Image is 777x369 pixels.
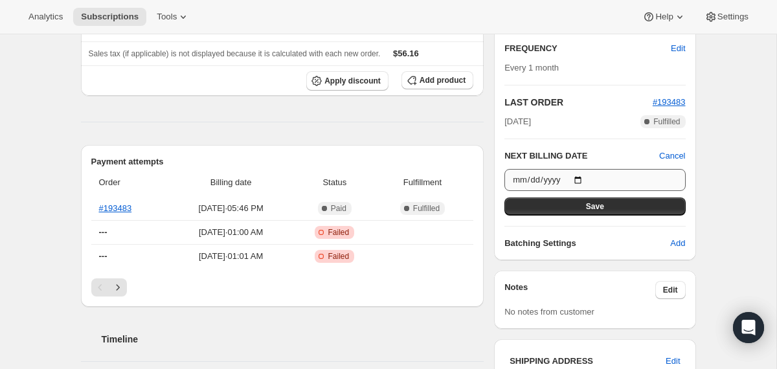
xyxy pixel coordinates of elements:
button: Settings [697,8,756,26]
span: Every 1 month [504,63,559,73]
span: $56.16 [393,49,419,58]
span: Settings [717,12,749,22]
span: [DATE] · 05:46 PM [172,202,289,215]
span: Billing date [172,176,289,189]
span: Paid [331,203,346,214]
span: Edit [666,355,680,368]
button: Save [504,197,685,216]
h2: Timeline [102,333,484,346]
button: Add [662,233,693,254]
span: Failed [328,227,349,238]
button: Edit [663,38,693,59]
th: Order [91,168,168,197]
h6: Batching Settings [504,237,670,250]
span: --- [99,227,107,237]
span: Add [670,237,685,250]
button: Analytics [21,8,71,26]
a: #193483 [99,203,132,213]
button: Apply discount [306,71,388,91]
button: Cancel [659,150,685,162]
div: Open Intercom Messenger [733,312,764,343]
h2: LAST ORDER [504,96,653,109]
span: Save [586,201,604,212]
a: #193483 [653,97,686,107]
span: Fulfilled [413,203,440,214]
h2: FREQUENCY [504,42,671,55]
button: Tools [149,8,197,26]
button: Next [109,278,127,296]
span: Edit [663,285,678,295]
span: Analytics [28,12,63,22]
button: #193483 [653,96,686,109]
nav: Pagination [91,278,474,296]
span: Status [298,176,372,189]
span: Edit [671,42,685,55]
span: No notes from customer [504,307,594,317]
span: [DATE] · 01:01 AM [172,250,289,263]
button: Help [635,8,693,26]
h3: SHIPPING ADDRESS [510,355,666,368]
span: [DATE] [504,115,531,128]
span: --- [99,251,107,261]
span: Fulfillment [379,176,466,189]
span: Subscriptions [81,12,139,22]
span: Tools [157,12,177,22]
span: Failed [328,251,349,262]
span: Add product [420,75,466,85]
span: Sales tax (if applicable) is not displayed because it is calculated with each new order. [89,49,381,58]
span: Fulfilled [653,117,680,127]
span: [DATE] · 01:00 AM [172,226,289,239]
span: Help [655,12,673,22]
button: Edit [655,281,686,299]
h2: Payment attempts [91,155,474,168]
button: Subscriptions [73,8,146,26]
button: Add product [401,71,473,89]
h2: NEXT BILLING DATE [504,150,659,162]
h3: Notes [504,281,655,299]
span: Apply discount [324,76,381,86]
